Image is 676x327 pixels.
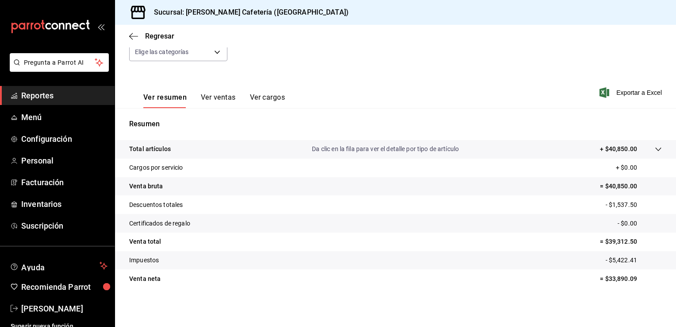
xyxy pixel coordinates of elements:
[618,219,662,228] p: - $0.00
[145,32,174,40] span: Regresar
[10,53,109,72] button: Pregunta a Parrot AI
[21,90,108,101] span: Reportes
[21,281,108,293] span: Recomienda Parrot
[97,23,104,30] button: open_drawer_menu
[135,47,189,56] span: Elige las categorías
[600,274,662,284] p: = $33,890.09
[129,32,174,40] button: Regresar
[601,87,662,98] button: Exportar a Excel
[129,274,161,284] p: Venta neta
[606,200,662,210] p: - $1,537.50
[21,261,96,271] span: Ayuda
[600,237,662,246] p: = $39,312.50
[250,93,285,108] button: Ver cargos
[129,200,183,210] p: Descuentos totales
[129,256,159,265] p: Impuestos
[21,133,108,145] span: Configuración
[143,93,187,108] button: Ver resumen
[600,144,637,154] p: + $40,850.00
[24,58,95,67] span: Pregunta a Parrot AI
[129,182,163,191] p: Venta bruta
[21,220,108,232] span: Suscripción
[21,176,108,188] span: Facturación
[6,64,109,74] a: Pregunta a Parrot AI
[129,237,161,246] p: Venta total
[143,93,285,108] div: navigation tabs
[606,256,662,265] p: - $5,422.41
[616,163,662,172] p: + $0.00
[21,155,108,167] span: Personal
[312,144,459,154] p: Da clic en la fila para ver el detalle por tipo de artículo
[129,163,183,172] p: Cargos por servicio
[21,111,108,123] span: Menú
[21,198,108,210] span: Inventarios
[21,303,108,315] span: [PERSON_NAME]
[129,144,171,154] p: Total artículos
[129,219,190,228] p: Certificados de regalo
[201,93,236,108] button: Ver ventas
[600,182,662,191] p: = $40,850.00
[147,7,349,18] h3: Sucursal: [PERSON_NAME] Cafetería ([GEOGRAPHIC_DATA])
[129,119,662,129] p: Resumen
